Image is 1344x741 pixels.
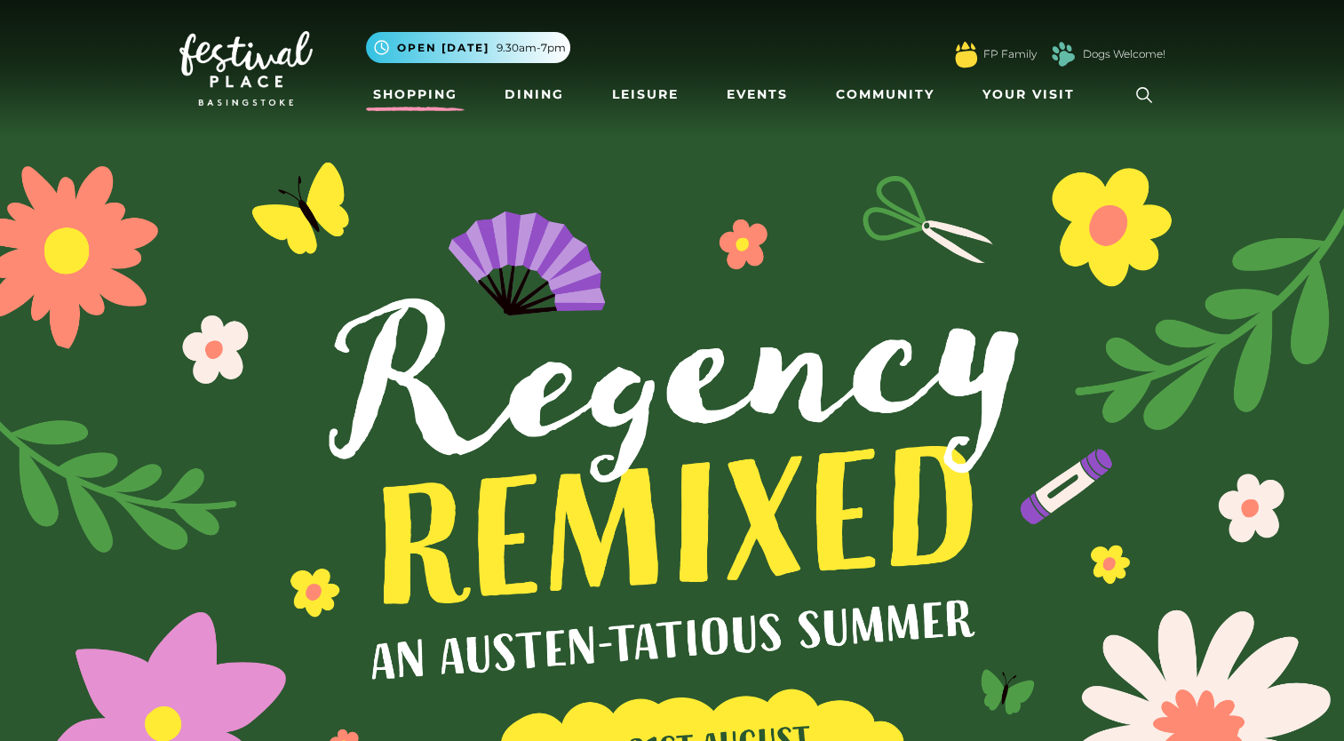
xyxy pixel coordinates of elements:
[605,78,686,111] a: Leisure
[982,85,1075,104] span: Your Visit
[397,40,489,56] span: Open [DATE]
[179,31,313,106] img: Festival Place Logo
[497,40,566,56] span: 9.30am-7pm
[366,32,570,63] button: Open [DATE] 9.30am-7pm
[497,78,571,111] a: Dining
[829,78,942,111] a: Community
[975,78,1091,111] a: Your Visit
[983,46,1037,62] a: FP Family
[1083,46,1165,62] a: Dogs Welcome!
[720,78,795,111] a: Events
[366,78,465,111] a: Shopping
